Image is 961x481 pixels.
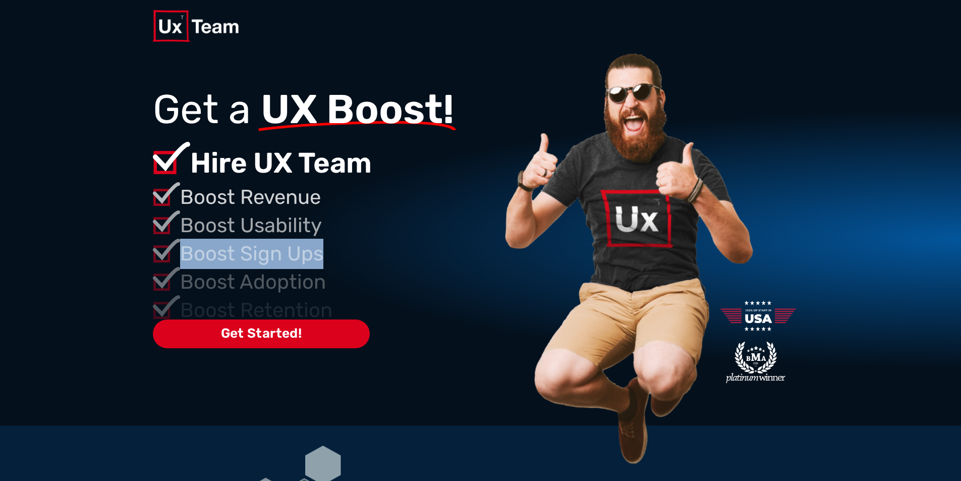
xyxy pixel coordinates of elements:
[153,85,251,133] span: Get a
[180,182,499,212] p: Boost Revenue
[180,295,499,326] p: Boost Retention
[190,142,499,184] p: Hire UX Team
[180,210,499,241] p: Boost Usability
[261,93,454,126] span: UX Boost!
[180,267,499,297] p: Boost Adoption
[153,319,370,348] span: Get Started!
[180,239,499,269] p: Boost Sign Ups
